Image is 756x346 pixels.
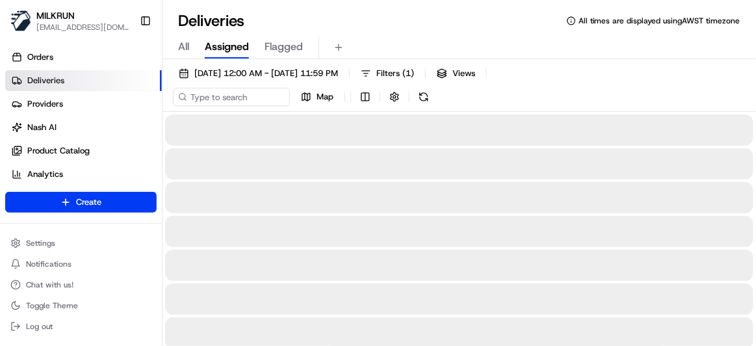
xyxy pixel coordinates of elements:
button: Views [431,64,481,83]
span: Deliveries [27,75,64,86]
a: Orders [5,47,162,68]
button: Map [295,88,339,106]
button: Notifications [5,255,157,273]
input: Type to search [173,88,290,106]
span: Flagged [265,39,303,55]
span: Chat with us! [26,280,73,290]
a: Analytics [5,164,162,185]
button: [DATE] 12:00 AM - [DATE] 11:59 PM [173,64,344,83]
span: Map [317,91,333,103]
span: Analytics [27,168,63,180]
span: Assigned [205,39,249,55]
span: ( 1 ) [402,68,414,79]
span: Orders [27,51,53,63]
button: Chat with us! [5,276,157,294]
span: All times are displayed using AWST timezone [579,16,740,26]
span: Toggle Theme [26,300,78,311]
button: MILKRUN [36,9,75,22]
h1: Deliveries [178,10,244,31]
a: Deliveries [5,70,162,91]
img: MILKRUN [10,10,31,31]
span: Nash AI [27,122,57,133]
button: Settings [5,234,157,252]
span: [DATE] 12:00 AM - [DATE] 11:59 PM [194,68,338,79]
button: Filters(1) [355,64,420,83]
span: Providers [27,98,63,110]
span: Notifications [26,259,72,269]
a: Providers [5,94,162,114]
span: Views [452,68,475,79]
button: Refresh [415,88,433,106]
button: MILKRUNMILKRUN[EMAIL_ADDRESS][DOMAIN_NAME] [5,5,135,36]
span: Log out [26,321,53,332]
span: Product Catalog [27,145,90,157]
span: Create [76,196,101,208]
a: Product Catalog [5,140,162,161]
span: Filters [376,68,414,79]
button: Log out [5,317,157,336]
span: Settings [26,238,55,248]
button: Create [5,192,157,213]
button: [EMAIL_ADDRESS][DOMAIN_NAME] [36,22,129,33]
button: Toggle Theme [5,297,157,315]
a: Nash AI [5,117,162,138]
span: All [178,39,189,55]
